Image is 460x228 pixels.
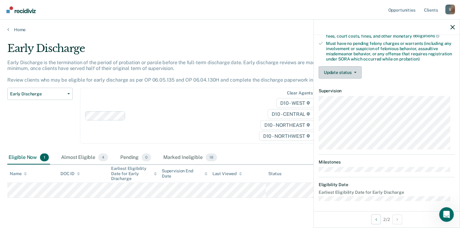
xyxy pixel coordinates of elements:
[260,120,314,130] span: D10 - NORTHEAST
[319,182,455,187] dt: Eligibility Date
[212,171,242,176] div: Last Viewed
[287,90,313,96] div: Clear agents
[319,66,362,79] button: Update status
[40,153,49,161] span: 1
[314,211,460,227] div: 2 / 2
[319,88,455,94] dt: Supervision
[206,153,217,161] span: 18
[7,60,335,83] p: Early Discharge is the termination of the period of probation or parole before the full-term disc...
[399,57,420,61] span: probation)
[445,5,455,14] div: S
[319,190,455,195] dt: Earliest Eligibility Date for Early Discharge
[60,151,109,164] div: Almost Eligible
[162,151,218,164] div: Marked Ineligible
[7,151,50,164] div: Eligible Now
[259,131,314,141] span: D10 - NORTHWEST
[142,153,151,161] span: 0
[393,215,402,224] button: Next Opportunity
[445,5,455,14] button: Profile dropdown button
[10,171,27,176] div: Name
[439,207,454,222] iframe: Intercom live chat
[371,215,381,224] button: Previous Opportunity
[7,42,352,60] div: Early Discharge
[111,166,157,181] div: Earliest Eligibility Date for Early Discharge
[98,153,108,161] span: 4
[268,171,281,176] div: Status
[319,160,455,165] dt: Milestones
[413,33,440,38] span: obligations
[326,41,455,61] div: Must have no pending felony charges or warrants (including any involvement or suspicion of feloni...
[60,171,80,176] div: DOC ID
[268,109,314,119] span: D10 - CENTRAL
[7,27,453,32] a: Home
[162,168,208,179] div: Supervision End Date
[119,151,152,164] div: Pending
[10,91,65,97] span: Early Discharge
[6,6,36,13] img: Recidiviz
[276,98,314,108] span: D10 - WEST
